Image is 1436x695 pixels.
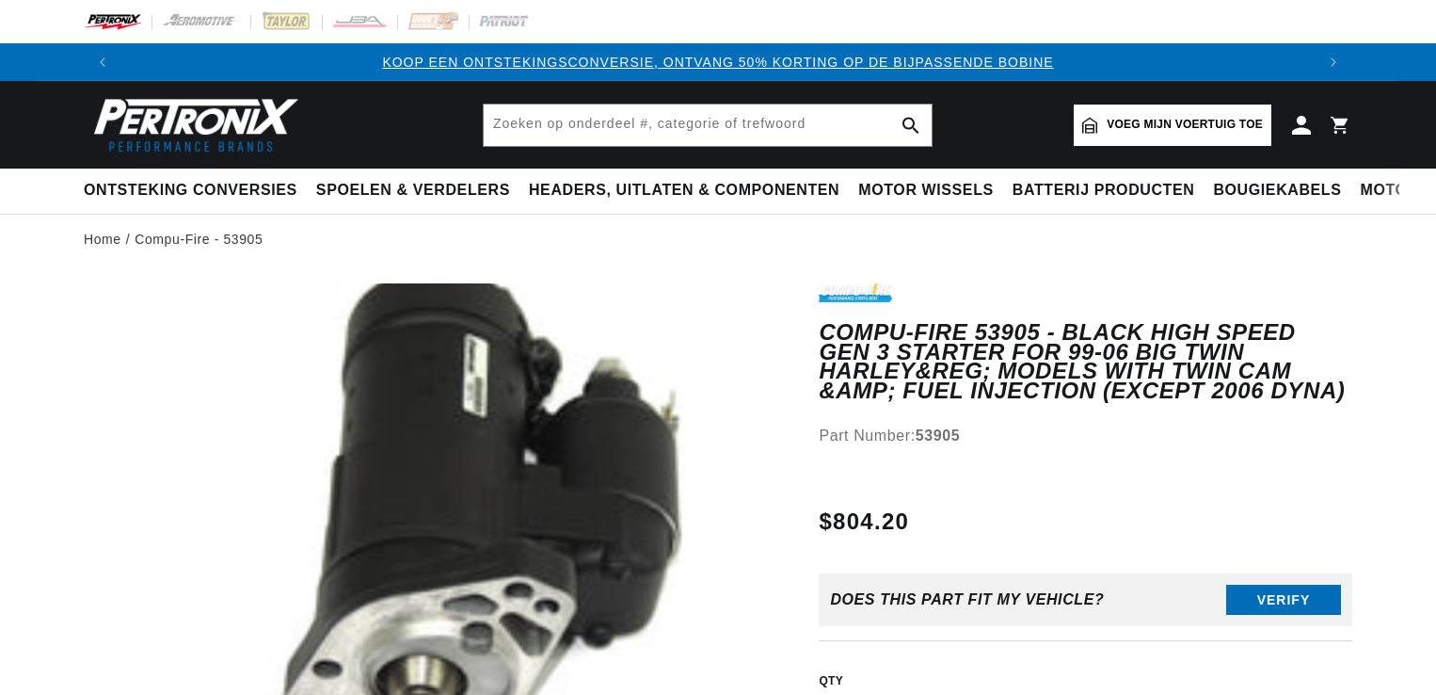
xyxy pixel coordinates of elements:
a: Compu-Fire - 53905 [135,229,263,250]
span: Voeg mijn voertuig toe [1107,116,1263,134]
input: Zoeken op onderdeel #, categorie of trefwoord [484,105,932,146]
summary: Ontsteking conversies [84,169,307,213]
strong: 53905 [916,428,961,444]
label: QTY [819,673,1352,689]
h1: Compu-Fire 53905 - Black High Speed Gen 3 Starter for 99-06 Big Twin Harley&reg; Models with Twin... [819,323,1352,400]
summary: Batterij Producten [1003,169,1205,213]
a: Home [84,229,121,250]
div: Does This part fit My vehicle? [830,591,1104,608]
button: Vertaling ontbreekt: en.sections.announcements.next_announcement [1315,43,1352,81]
button: Verify [1226,585,1341,615]
span: Headers, Uitlaten & Componenten [529,181,839,201]
button: Zoekknop [890,105,932,146]
span: Spoelen & Verdelers [316,181,510,201]
div: Aankondiging [121,52,1315,73]
span: Bougiekabels [1213,181,1341,201]
summary: Headers, Uitlaten & Componenten [519,169,849,213]
a: Voeg mijn voertuig toe [1074,105,1271,146]
button: Vertaling ontbreekt: en.sections.announcements.previous_announcement [84,43,121,81]
span: Batterij Producten [1013,181,1195,201]
span: $804.20 [819,505,909,539]
span: Motor wissels [858,181,994,201]
summary: Motor wissels [849,169,1003,213]
summary: Spoelen & Verdelers [307,169,519,213]
img: Pertronix [84,92,300,157]
span: Ontsteking conversies [84,181,297,201]
div: Part Number: [819,424,1352,448]
a: KOOP EEN ONTSTEKINGSCONVERSIE, ONTVANG 50% KORTING OP DE BIJPASSENDE BOBINE [382,55,1053,70]
div: 1 van 3 [121,52,1315,73]
nav: breadcrumbs [84,229,1352,250]
summary: Bougiekabels [1204,169,1350,213]
slideshow-component: Vertaling ontbreekt: en.sections.announcements.announcement_bar [37,43,1399,81]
